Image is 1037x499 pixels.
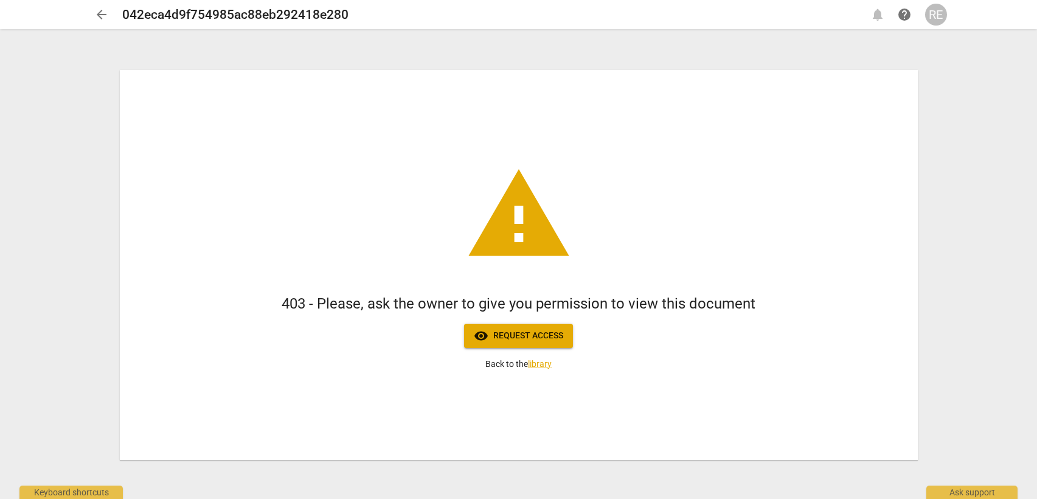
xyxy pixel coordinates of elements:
div: Keyboard shortcuts [19,486,123,499]
p: Back to the [485,358,552,371]
a: library [528,359,552,369]
div: Ask support [926,486,1018,499]
button: Request access [464,324,573,348]
h1: 403 - Please, ask the owner to give you permission to view this document [282,294,755,314]
span: help [897,7,912,22]
span: Request access [474,329,563,343]
a: Help [893,4,915,26]
span: arrow_back [94,7,109,22]
span: visibility [474,329,488,343]
button: RE [925,4,947,26]
span: warning [464,160,574,270]
h2: 042eca4d9f754985ac88eb292418e280 [122,7,349,23]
